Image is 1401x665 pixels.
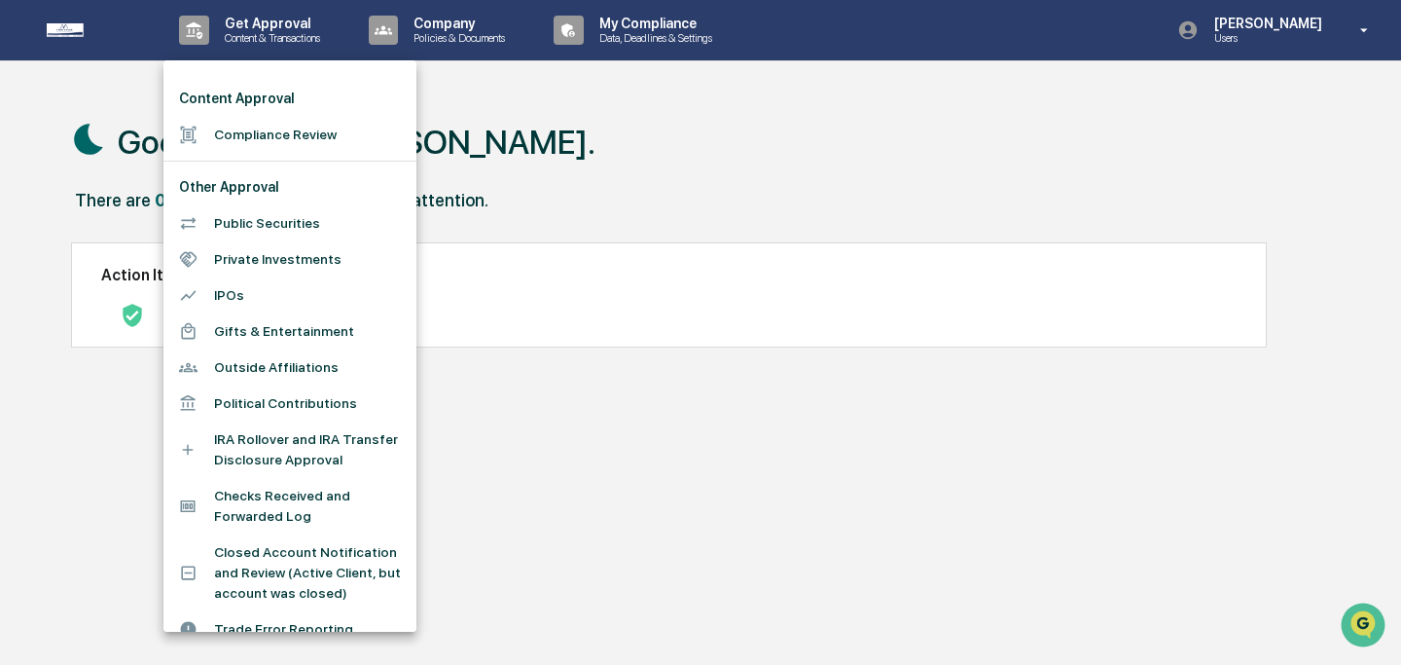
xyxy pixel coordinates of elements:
li: Content Approval [163,81,416,117]
li: Gifts & Entertainment [163,314,416,350]
li: Closed Account Notification and Review (Active Client, but account was closed) [163,535,416,611]
p: How can we help? [19,41,354,72]
li: IPOs [163,277,416,314]
li: Public Securities [163,205,416,241]
span: Preclearance [39,245,126,265]
li: Private Investments [163,241,416,277]
img: 1746055101610-c473b297-6a78-478c-a979-82029cc54cd1 [19,149,54,184]
span: Data Lookup [39,282,123,302]
button: Start new chat [331,155,354,178]
span: Attestations [161,245,241,265]
iframe: Open customer support [1339,601,1391,653]
a: 🗄️Attestations [133,238,249,273]
div: Start new chat [66,149,319,168]
li: Trade Error Reporting [163,611,416,647]
li: Political Contributions [163,386,416,422]
li: IRA Rollover and IRA Transfer Disclosure Approval [163,422,416,478]
a: 🖐️Preclearance [12,238,133,273]
div: 🔎 [19,284,35,300]
div: 🖐️ [19,247,35,263]
li: Checks Received and Forwarded Log [163,478,416,535]
li: Outside Affiliations [163,350,416,386]
li: Other Approval [163,169,416,205]
a: 🔎Data Lookup [12,275,130,310]
span: Pylon [194,330,235,345]
a: Powered byPylon [137,329,235,345]
div: We're available if you need us! [66,168,246,184]
div: 🗄️ [141,247,157,263]
li: Compliance Review [163,117,416,153]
